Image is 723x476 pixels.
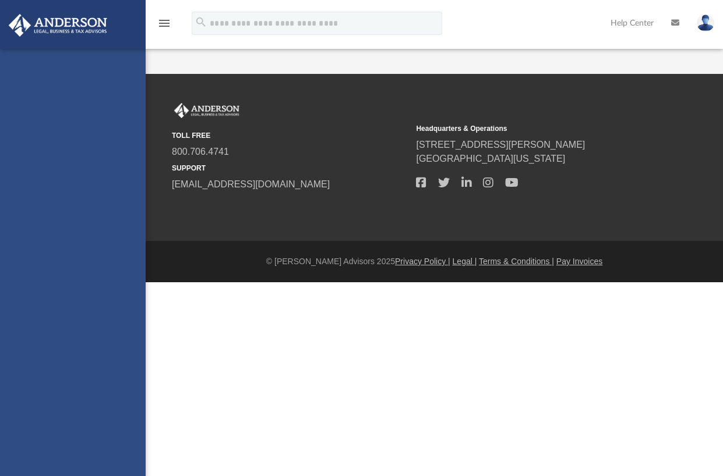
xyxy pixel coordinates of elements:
[5,14,111,37] img: Anderson Advisors Platinum Portal
[416,123,652,134] small: Headquarters & Operations
[453,257,477,266] a: Legal |
[172,130,408,141] small: TOLL FREE
[157,22,171,30] a: menu
[172,179,330,189] a: [EMAIL_ADDRESS][DOMAIN_NAME]
[172,147,229,157] a: 800.706.4741
[395,257,450,266] a: Privacy Policy |
[157,16,171,30] i: menu
[416,154,565,164] a: [GEOGRAPHIC_DATA][US_STATE]
[697,15,714,31] img: User Pic
[416,140,585,150] a: [STREET_ADDRESS][PERSON_NAME]
[172,103,242,118] img: Anderson Advisors Platinum Portal
[172,163,408,173] small: SUPPORT
[146,255,723,268] div: © [PERSON_NAME] Advisors 2025
[479,257,554,266] a: Terms & Conditions |
[195,16,207,29] i: search
[556,257,602,266] a: Pay Invoices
